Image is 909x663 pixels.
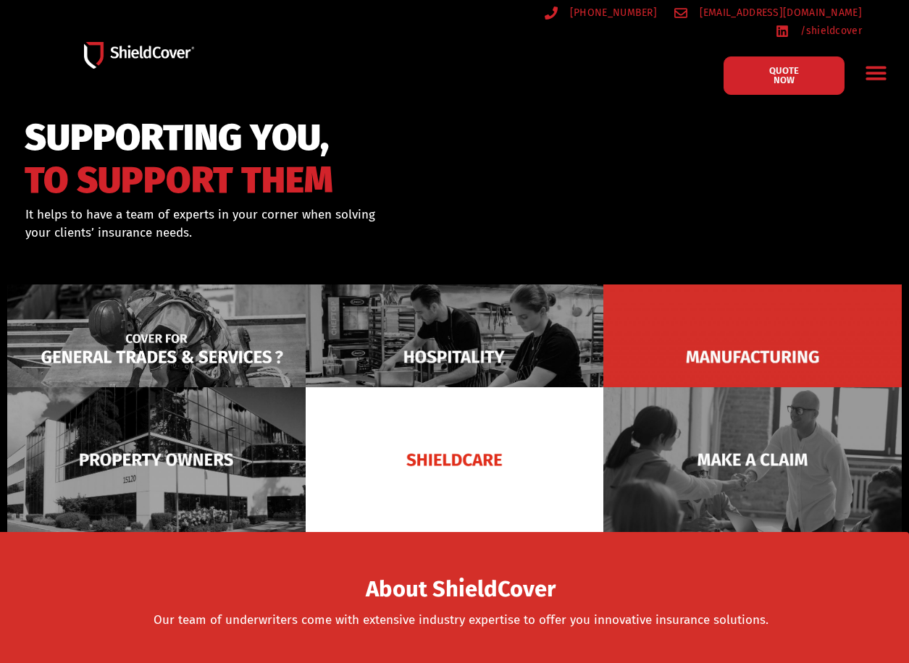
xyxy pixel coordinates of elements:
[366,585,556,599] a: About ShieldCover
[859,56,893,90] div: Menu Toggle
[154,612,768,628] a: Our team of underwriters come with extensive industry expertise to offer you innovative insurance...
[84,42,194,69] img: Shield-Cover-Underwriting-Australia-logo-full
[366,580,556,599] span: About ShieldCover
[25,206,511,242] div: It helps to have a team of experts in your corner when solving
[25,123,333,153] span: SUPPORTING YOU,
[758,66,810,85] span: QUOTE NOW
[724,56,845,95] a: QUOTE NOW
[696,4,862,22] span: [EMAIL_ADDRESS][DOMAIN_NAME]
[797,22,862,40] span: /shieldcover
[776,22,862,40] a: /shieldcover
[674,4,862,22] a: [EMAIL_ADDRESS][DOMAIN_NAME]
[545,4,657,22] a: [PHONE_NUMBER]
[25,224,511,242] p: your clients’ insurance needs.
[566,4,657,22] span: [PHONE_NUMBER]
